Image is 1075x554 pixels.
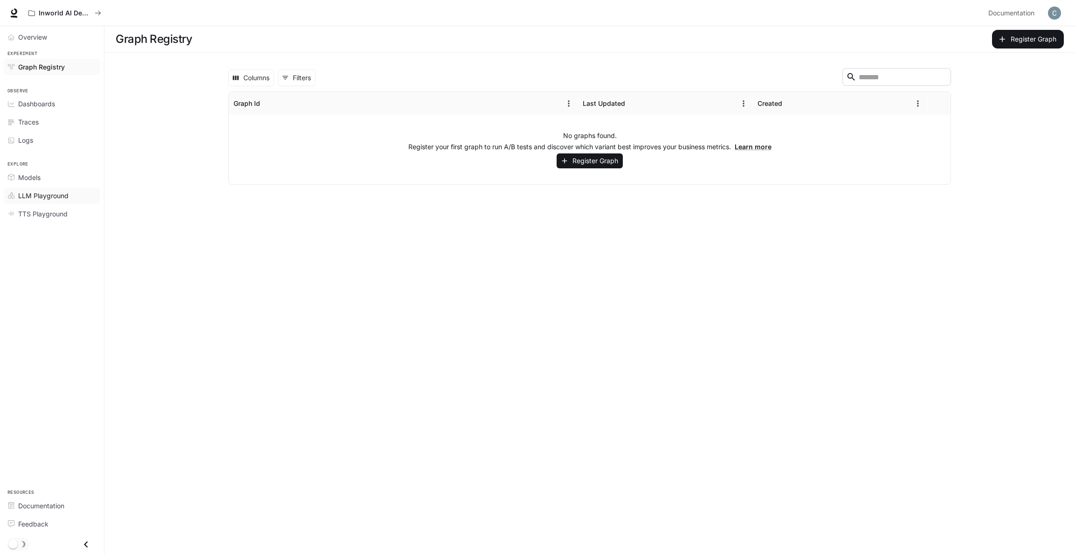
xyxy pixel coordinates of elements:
a: Overview [4,29,100,45]
span: Models [18,173,41,182]
button: Menu [911,97,925,111]
button: Register Graph [992,30,1064,48]
div: Search [842,68,951,88]
button: Sort [261,97,275,111]
a: Traces [4,114,100,130]
span: Documentation [988,7,1034,19]
span: Feedback [18,519,48,529]
div: Last Updated [583,99,625,107]
button: Close drawer [76,535,96,554]
button: Show filters [278,69,316,86]
a: Learn more [735,143,772,151]
button: Menu [562,97,576,111]
a: LLM Playground [4,187,100,204]
span: Logs [18,135,33,145]
a: Documentation [4,498,100,514]
img: User avatar [1048,7,1061,20]
button: Sort [783,97,797,111]
span: Graph Registry [18,62,65,72]
a: Documentation [985,4,1041,22]
div: Graph Id [234,99,260,107]
a: TTS Playground [4,206,100,222]
span: Documentation [18,501,64,511]
span: LLM Playground [18,191,69,201]
span: Dashboards [18,99,55,109]
span: TTS Playground [18,209,68,219]
div: Created [758,99,782,107]
a: Graph Registry [4,59,100,75]
button: All workspaces [24,4,105,22]
a: Feedback [4,516,100,532]
button: User avatar [1045,4,1064,22]
button: Sort [626,97,640,111]
button: Menu [737,97,751,111]
a: Logs [4,132,100,148]
button: Select columns [228,69,274,86]
span: Dark mode toggle [8,539,18,549]
p: No graphs found. [563,131,617,140]
h1: Graph Registry [116,30,192,48]
span: Overview [18,32,47,42]
p: Inworld AI Demos [39,9,91,17]
span: Traces [18,117,39,127]
p: Register your first graph to run A/B tests and discover which variant best improves your business... [408,142,772,152]
a: Dashboards [4,96,100,112]
a: Models [4,169,100,186]
button: Register Graph [557,153,623,169]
